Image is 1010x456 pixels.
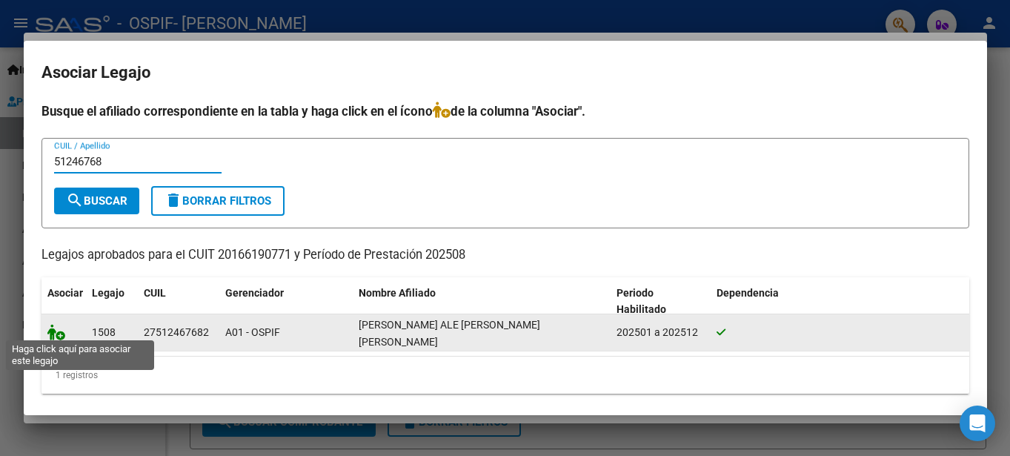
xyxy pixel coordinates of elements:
span: A01 - OSPIF [225,326,280,338]
h4: Busque el afiliado correspondiente en la tabla y haga click en el ícono de la columna "Asociar". [41,102,969,121]
span: Gerenciador [225,287,284,299]
span: 1508 [92,326,116,338]
mat-icon: search [66,191,84,209]
mat-icon: delete [165,191,182,209]
span: Nombre Afiliado [359,287,436,299]
span: Periodo Habilitado [617,287,666,316]
button: Borrar Filtros [151,186,285,216]
datatable-header-cell: Gerenciador [219,277,353,326]
span: Dependencia [717,287,779,299]
div: 27512467682 [144,324,209,341]
button: Buscar [54,188,139,214]
div: 202501 a 202512 [617,324,705,341]
datatable-header-cell: Legajo [86,277,138,326]
div: 1 registros [41,357,969,394]
div: Open Intercom Messenger [960,406,995,441]
datatable-header-cell: Nombre Afiliado [353,277,611,326]
p: Legajos aprobados para el CUIT 20166190771 y Período de Prestación 202508 [41,246,969,265]
datatable-header-cell: Dependencia [711,277,969,326]
span: VERA ALE KIARA SAMIRA [359,319,540,348]
span: Buscar [66,194,127,208]
span: Asociar [47,287,83,299]
datatable-header-cell: Asociar [41,277,86,326]
datatable-header-cell: CUIL [138,277,219,326]
datatable-header-cell: Periodo Habilitado [611,277,711,326]
h2: Asociar Legajo [41,59,969,87]
span: CUIL [144,287,166,299]
span: Borrar Filtros [165,194,271,208]
span: Legajo [92,287,124,299]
